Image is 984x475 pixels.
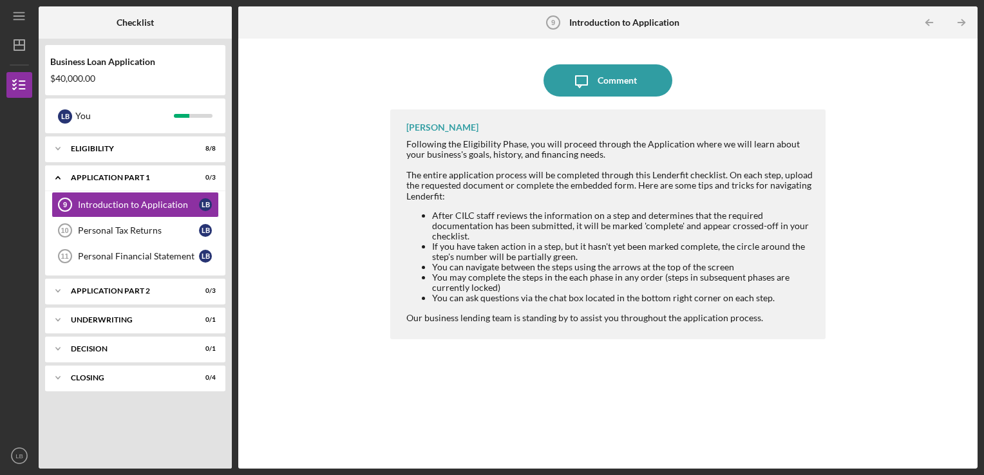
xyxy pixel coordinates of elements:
[52,218,219,243] a: 10Personal Tax ReturnsLB
[78,225,199,236] div: Personal Tax Returns
[569,17,679,28] b: Introduction to Application
[6,443,32,469] button: LB
[432,210,813,241] li: After CILC staff reviews the information on a step and determines that the required documentation...
[75,105,174,127] div: You
[193,174,216,182] div: 0 / 3
[15,452,23,460] text: LB
[78,200,199,210] div: Introduction to Application
[598,64,637,97] div: Comment
[117,17,154,28] b: Checklist
[193,374,216,382] div: 0 / 4
[71,374,184,382] div: Closing
[544,64,672,97] button: Comment
[52,192,219,218] a: 9Introduction to ApplicationLB
[193,145,216,153] div: 8 / 8
[199,198,212,211] div: L B
[193,316,216,324] div: 0 / 1
[71,316,184,324] div: Underwriting
[193,345,216,353] div: 0 / 1
[61,227,68,234] tspan: 10
[432,241,813,262] li: If you have taken action in a step, but it hasn't yet been marked complete, the circle around the...
[199,250,212,263] div: L B
[63,201,67,209] tspan: 9
[551,19,554,26] tspan: 9
[50,73,220,84] div: $40,000.00
[432,272,813,293] li: You may complete the steps in the each phase in any order (steps in subsequent phases are current...
[71,345,184,353] div: Decision
[50,57,220,67] div: Business Loan Application
[71,145,184,153] div: Eligibility
[406,139,813,323] div: Following the Eligibility Phase, you will proceed through the Application where we will learn abo...
[432,293,813,303] li: You can ask questions via the chat box located in the bottom right corner on each step.
[52,243,219,269] a: 11Personal Financial StatementLB
[58,109,72,124] div: L B
[71,287,184,295] div: Application Part 2
[61,252,68,260] tspan: 11
[71,174,184,182] div: Application Part 1
[406,122,478,133] div: [PERSON_NAME]
[193,287,216,295] div: 0 / 3
[199,224,212,237] div: L B
[432,262,813,272] li: You can navigate between the steps using the arrows at the top of the screen
[78,251,199,261] div: Personal Financial Statement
